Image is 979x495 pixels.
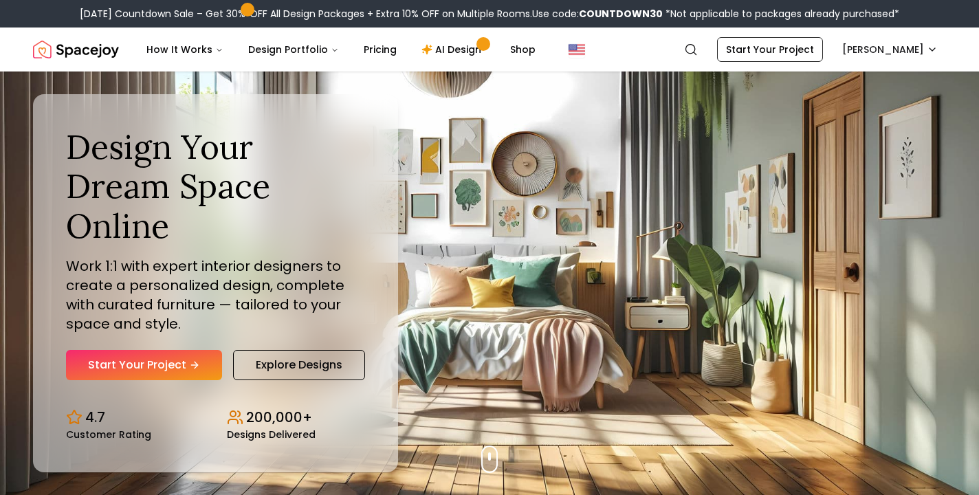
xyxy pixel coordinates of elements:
a: Explore Designs [233,350,365,380]
a: AI Design [410,36,496,63]
img: United States [569,41,585,58]
a: Start Your Project [66,350,222,380]
p: Work 1:1 with expert interior designers to create a personalized design, complete with curated fu... [66,256,365,333]
small: Designs Delivered [227,430,316,439]
p: 4.7 [85,408,105,427]
b: COUNTDOWN30 [579,7,663,21]
h1: Design Your Dream Space Online [66,127,365,246]
p: 200,000+ [246,408,312,427]
div: Design stats [66,397,365,439]
a: Spacejoy [33,36,119,63]
a: Pricing [353,36,408,63]
button: How It Works [135,36,234,63]
a: Shop [499,36,547,63]
span: Use code: [532,7,663,21]
small: Customer Rating [66,430,151,439]
nav: Main [135,36,547,63]
div: [DATE] Countdown Sale – Get 30% OFF All Design Packages + Extra 10% OFF on Multiple Rooms. [80,7,899,21]
nav: Global [33,27,946,71]
button: [PERSON_NAME] [834,37,946,62]
span: *Not applicable to packages already purchased* [663,7,899,21]
img: Spacejoy Logo [33,36,119,63]
a: Start Your Project [717,37,823,62]
button: Design Portfolio [237,36,350,63]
